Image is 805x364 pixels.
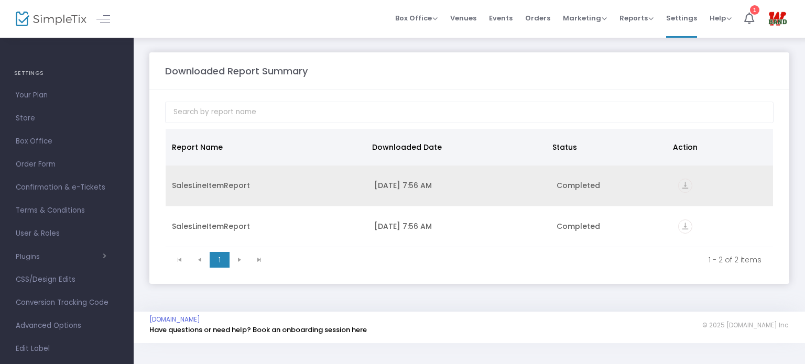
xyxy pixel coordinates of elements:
[667,129,767,166] th: Action
[678,223,692,233] a: vertical_align_bottom
[16,273,118,286] span: CSS/Design Edits
[563,13,607,23] span: Marketing
[16,158,118,171] span: Order Form
[277,255,762,265] kendo-pager-info: 1 - 2 of 2 items
[172,221,362,231] div: SalesLineItemReport
[395,13,438,23] span: Box Office
[166,129,366,166] th: Report Name
[16,135,118,148] span: Box Office
[210,252,230,268] span: Page 1
[666,5,697,31] span: Settings
[172,180,362,191] div: SalesLineItemReport
[619,13,654,23] span: Reports
[702,321,789,329] span: © 2025 [DOMAIN_NAME] Inc.
[16,89,118,102] span: Your Plan
[678,182,692,192] a: vertical_align_bottom
[166,129,773,247] div: Data table
[165,102,774,123] input: Search by report name
[14,63,119,84] h4: SETTINGS
[678,179,767,193] div: https://go.SimpleTix.com/34rob
[16,204,118,217] span: Terms & Conditions
[489,5,513,31] span: Events
[16,252,106,261] button: Plugins
[165,64,308,78] m-panel-title: Downloaded Report Summary
[678,219,692,234] i: vertical_align_bottom
[16,227,118,240] span: User & Roles
[678,179,692,193] i: vertical_align_bottom
[16,296,118,310] span: Conversion Tracking Code
[678,219,767,234] div: https://go.SimpleTix.com/ggj18
[366,129,546,166] th: Downloaded Date
[16,181,118,194] span: Confirmation & e-Tickets
[16,319,118,333] span: Advanced Options
[557,180,666,191] div: Completed
[16,342,118,356] span: Edit Label
[149,315,200,324] a: [DOMAIN_NAME]
[546,129,666,166] th: Status
[710,13,732,23] span: Help
[557,221,666,231] div: Completed
[16,112,118,125] span: Store
[750,4,759,14] div: 1
[450,5,476,31] span: Venues
[525,5,550,31] span: Orders
[149,325,367,335] a: Have questions or need help? Book an onboarding session here
[374,180,544,191] div: 9/22/2025 7:56 AM
[374,221,544,231] div: 9/22/2025 7:56 AM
